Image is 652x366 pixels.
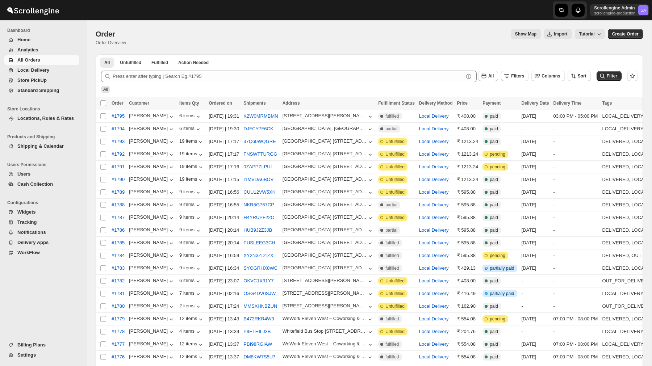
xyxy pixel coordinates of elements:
button: [PERSON_NAME] [129,176,175,184]
button: #1792 [107,148,129,160]
button: Cash Collection [4,179,79,189]
button: [PERSON_NAME] [129,151,175,158]
button: [GEOGRAPHIC_DATA] [STREET_ADDRESS] [283,164,374,171]
button: Filters [501,71,528,81]
button: Local Delivery [419,113,449,119]
button: P9ETHILJ3B [243,329,271,334]
div: [PERSON_NAME] [129,113,175,120]
div: 19 items [179,164,204,171]
div: WeWork Eleven West – Coworking & Office Space in [GEOGRAPHIC_DATA], [GEOGRAPHIC_DATA] Baner Gaon ... [283,316,367,321]
button: #1777 [107,338,129,350]
button: B473RKR4W9 [243,316,274,321]
span: #1791 [112,163,125,171]
span: Tutorial [579,31,595,37]
button: [GEOGRAPHIC_DATA] [STREET_ADDRESS] [283,214,374,222]
span: Filters [511,73,524,79]
button: Local Delivery [419,265,449,271]
span: paid [490,113,498,119]
button: #1776 [107,351,129,363]
button: All [100,58,114,68]
button: Users [4,169,79,179]
button: #1786 [107,224,129,236]
button: [STREET_ADDRESS][PERSON_NAME], [283,278,374,285]
button: [PERSON_NAME] [129,328,175,336]
div: [GEOGRAPHIC_DATA] [STREET_ADDRESS] [283,202,367,207]
div: LOCAL_DELIVERY,... [602,113,651,120]
div: [PERSON_NAME] [129,252,175,260]
div: [DATE] [522,138,549,145]
div: [GEOGRAPHIC_DATA] [STREET_ADDRESS] [283,240,367,245]
span: Tracking [17,219,37,225]
button: Home [4,35,79,45]
button: #1795 [107,110,129,122]
button: Local Delivery [419,177,449,182]
span: Ordered on [209,101,232,106]
div: [GEOGRAPHIC_DATA] [STREET_ADDRESS] [283,214,367,220]
div: [STREET_ADDRESS][PERSON_NAME], [283,290,367,296]
span: Show Map [515,31,536,37]
button: DJFCY7F6CK [243,126,273,131]
button: 12 items [179,354,204,361]
button: Tutorial [575,29,605,39]
button: [PERSON_NAME] [129,164,175,171]
span: paid [490,126,498,132]
button: Widgets [4,207,79,217]
button: H4YRUPF22O [243,215,274,220]
span: Order [112,101,124,106]
button: #1780 [107,300,129,312]
button: 19 items [179,138,204,146]
span: Delivery Time [553,101,582,106]
text: SA [641,8,646,12]
span: partial [385,126,397,132]
button: Filter [597,71,622,81]
span: Shipping & Calendar [17,143,64,149]
div: 9 items [179,202,202,209]
button: PBI98RGIAW [243,341,272,347]
div: 12 items [179,341,204,348]
span: Sort [578,73,586,79]
div: [DATE] [522,113,549,120]
button: [PERSON_NAME] [129,214,175,222]
button: Sort [568,71,591,81]
span: #1781 [112,290,125,297]
div: ₹ 1213.24 [457,138,478,145]
button: #1794 [107,123,129,135]
span: Unfulfilled [120,60,141,66]
span: Locations, Rules & Rates [17,115,74,121]
div: 7 items [179,290,202,298]
button: Delivery Apps [4,237,79,248]
button: Locations, Rules & Rates [4,113,79,123]
span: #1786 [112,227,125,234]
button: Local Delivery [419,278,449,283]
span: Address [283,101,300,106]
span: #1790 [112,176,125,183]
button: 9 items [179,265,202,272]
button: [STREET_ADDRESS][PERSON_NAME], [283,113,374,120]
span: Delivery Method [419,101,453,106]
span: Items Qty [179,101,199,106]
button: [PERSON_NAME] [129,227,175,234]
span: All [104,60,110,66]
button: 9 items [179,189,202,196]
p: Scrollengine Admin [594,5,635,11]
button: All Orders [4,55,79,65]
div: [PERSON_NAME] [129,354,175,361]
button: Fulfilled [147,58,172,68]
button: [PERSON_NAME] [129,341,175,348]
button: [PERSON_NAME] [129,240,175,247]
button: Settings [4,350,79,360]
div: LOCAL_DELIVERY,... [602,125,651,132]
button: 19 items [179,151,204,158]
button: FNSWTTURGG [243,151,277,157]
button: [GEOGRAPHIC_DATA] [STREET_ADDRESS] [283,189,374,196]
div: 6 items [179,113,202,120]
button: HUB9J2Z3JB [243,227,272,233]
button: 6 items [179,278,202,285]
button: [PERSON_NAME] [129,290,175,298]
